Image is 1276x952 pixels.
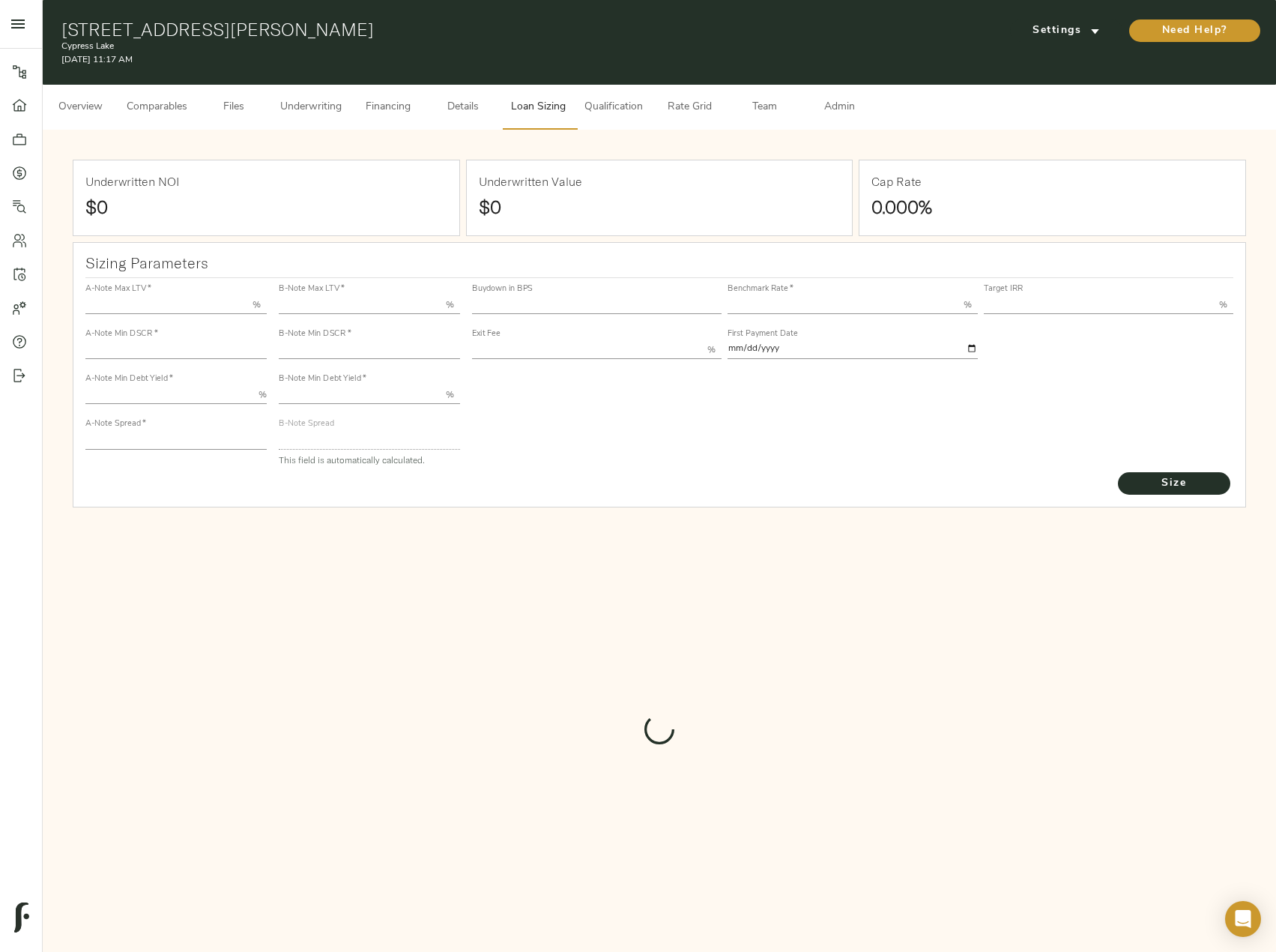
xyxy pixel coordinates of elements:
label: Benchmark Rate [728,285,793,293]
span: Details [435,98,492,117]
span: Need Help? [1144,22,1245,40]
label: A-Note Max LTV [85,285,151,293]
label: Buydown in BPS [472,285,533,293]
span: Financing [360,98,417,117]
span: Overview [52,98,109,117]
span: Underwriting [280,98,342,117]
label: B-Note Min Debt Yield [279,376,366,384]
div: Open Intercom Messenger [1225,901,1261,937]
label: B-Note Spread [279,421,334,429]
label: Exit Fee [472,330,501,338]
p: [DATE] 11:17 AM [61,53,859,67]
p: % [707,343,716,357]
span: Loan Sizing [510,98,566,117]
p: % [258,388,267,402]
label: A-Note Min Debt Yield [85,376,172,384]
button: Size [1118,472,1230,495]
label: First Payment Date [728,330,798,338]
p: Cypress Lake [61,40,859,53]
p: This field is automatically calculated. [279,453,460,468]
img: logo [14,903,29,933]
label: B-Note Max LTV [279,285,345,293]
p: % [446,298,454,312]
span: Comparables [127,98,187,117]
span: Files [205,98,262,117]
label: A-Note Spread [85,421,145,429]
strong: 0.000% [871,196,932,218]
h3: Sizing Parameters [85,254,1234,271]
h6: Underwritten Value [479,172,582,192]
span: Qualification [584,98,643,117]
span: Team [736,98,793,117]
h6: Underwritten NOI [85,172,179,192]
label: B-Note Min DSCR [279,330,351,338]
span: Admin [811,98,868,117]
p: % [446,388,454,402]
span: Size [1133,475,1215,493]
button: Settings [1010,19,1122,42]
h1: [STREET_ADDRESS][PERSON_NAME] [61,19,859,40]
p: % [964,298,972,312]
strong: $0 [85,196,108,218]
label: A-Note Min DSCR [85,330,157,338]
p: % [253,298,261,312]
span: Settings [1025,22,1107,40]
strong: $0 [479,196,501,218]
span: Rate Grid [661,98,718,117]
label: Target IRR [984,285,1023,293]
h6: Cap Rate [871,172,922,192]
button: Need Help? [1129,19,1260,42]
p: % [1219,298,1227,312]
